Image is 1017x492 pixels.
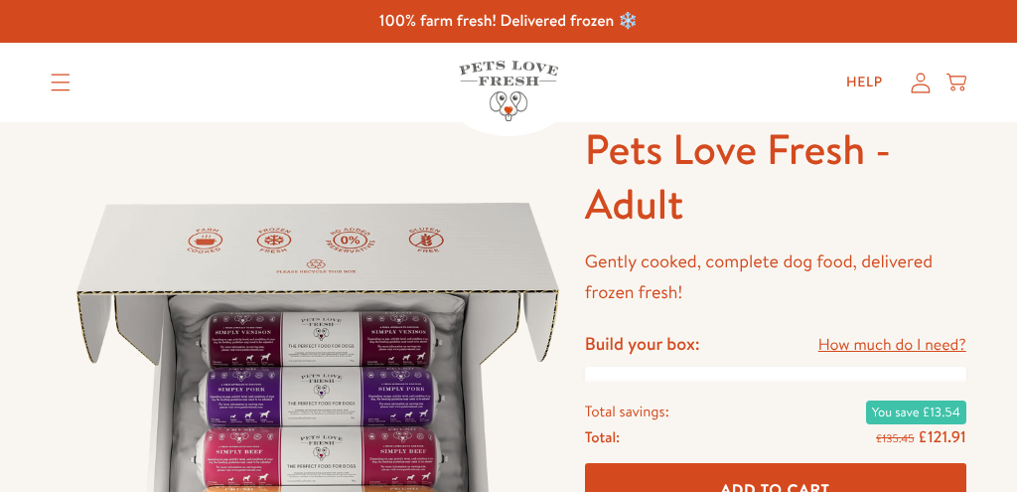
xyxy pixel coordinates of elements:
[830,63,899,102] a: Help
[818,332,966,359] a: How much do I need?
[585,424,620,450] span: Total:
[918,399,997,472] iframe: Gorgias live chat messenger
[585,246,966,307] p: Gently cooked, complete dog food, delivered frozen fresh!
[35,58,86,107] summary: Translation missing: en.sections.header.menu
[585,332,700,355] h4: Build your box:
[585,399,669,424] span: Total savings:
[876,430,915,446] s: £135.45
[459,61,558,121] img: Pets Love Fresh
[585,122,966,231] h1: Pets Love Fresh - Adult
[866,401,966,424] span: You save £13.54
